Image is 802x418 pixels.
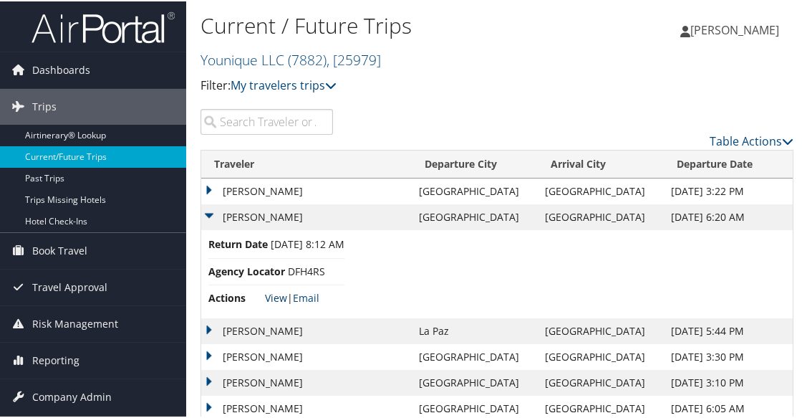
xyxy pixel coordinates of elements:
th: Arrival City: activate to sort column ascending [538,149,664,177]
a: View [265,290,287,303]
td: [GEOGRAPHIC_DATA] [538,317,664,343]
span: | [265,290,319,303]
span: Actions [208,289,262,305]
a: Younique LLC [200,49,381,68]
span: Book Travel [32,232,87,267]
h1: Current / Future Trips [200,9,596,39]
span: Risk Management [32,305,118,341]
p: Filter: [200,75,596,94]
td: [GEOGRAPHIC_DATA] [412,369,538,394]
span: Agency Locator [208,262,285,278]
a: Email [293,290,319,303]
td: [PERSON_NAME] [201,369,412,394]
td: [GEOGRAPHIC_DATA] [412,203,538,229]
td: [DATE] 3:22 PM [664,177,793,203]
span: Return Date [208,235,268,251]
span: Travel Approval [32,268,107,304]
td: [GEOGRAPHIC_DATA] [538,343,664,369]
td: [GEOGRAPHIC_DATA] [538,177,664,203]
td: [PERSON_NAME] [201,177,412,203]
span: [PERSON_NAME] [690,21,779,37]
img: airportal-logo.png [32,9,175,43]
td: [PERSON_NAME] [201,317,412,343]
td: [GEOGRAPHIC_DATA] [538,369,664,394]
input: Search Traveler or Arrival City [200,108,333,133]
span: Trips [32,87,57,123]
td: [GEOGRAPHIC_DATA] [538,203,664,229]
span: Reporting [32,341,79,377]
a: My travelers trips [231,76,337,92]
th: Traveler: activate to sort column ascending [201,149,412,177]
td: [PERSON_NAME] [201,343,412,369]
th: Departure City: activate to sort column ascending [412,149,538,177]
span: DFH4RS [288,263,325,277]
td: [GEOGRAPHIC_DATA] [412,177,538,203]
td: La Paz [412,317,538,343]
td: [DATE] 5:44 PM [664,317,793,343]
span: ( 7882 ) [288,49,327,68]
a: Table Actions [710,132,793,148]
a: [PERSON_NAME] [680,7,793,50]
span: , [ 25979 ] [327,49,381,68]
td: [DATE] 6:20 AM [664,203,793,229]
th: Departure Date: activate to sort column descending [664,149,793,177]
td: [DATE] 3:10 PM [664,369,793,394]
span: Dashboards [32,51,90,87]
span: Company Admin [32,378,112,414]
span: [DATE] 8:12 AM [271,236,344,250]
td: [PERSON_NAME] [201,203,412,229]
td: [DATE] 3:30 PM [664,343,793,369]
td: [GEOGRAPHIC_DATA] [412,343,538,369]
